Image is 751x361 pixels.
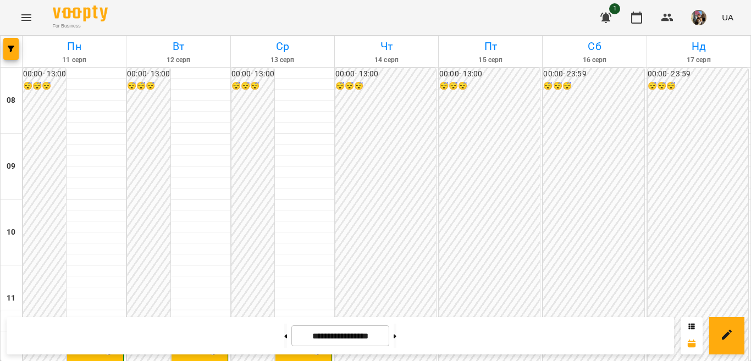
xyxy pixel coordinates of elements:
h6: Сб [544,38,644,55]
h6: Ср [233,38,333,55]
h6: 00:00 - 23:59 [648,68,748,80]
h6: 09 [7,160,15,173]
h6: 11 серп [24,55,124,65]
h6: 00:00 - 13:00 [335,68,436,80]
h6: 00:00 - 23:59 [543,68,644,80]
h6: 00:00 - 13:00 [23,68,66,80]
h6: 13 серп [233,55,333,65]
button: UA [717,7,738,27]
h6: 11 [7,292,15,304]
img: 497ea43cfcb3904c6063eaf45c227171.jpeg [691,10,706,25]
h6: 08 [7,95,15,107]
h6: Нд [649,38,749,55]
h6: 14 серп [336,55,437,65]
h6: 😴😴😴 [127,80,170,92]
h6: 17 серп [649,55,749,65]
h6: Вт [128,38,228,55]
span: UA [722,12,733,23]
h6: 00:00 - 13:00 [439,68,540,80]
h6: Чт [336,38,437,55]
h6: 😴😴😴 [648,80,748,92]
h6: 10 [7,226,15,238]
h6: 15 серп [440,55,540,65]
h6: 00:00 - 13:00 [231,68,274,80]
h6: Пт [440,38,540,55]
h6: 16 серп [544,55,644,65]
h6: 😴😴😴 [23,80,66,92]
span: For Business [53,23,108,30]
h6: 😴😴😴 [335,80,436,92]
span: 1 [609,3,620,14]
button: Menu [13,4,40,31]
h6: 12 серп [128,55,228,65]
h6: 00:00 - 13:00 [127,68,170,80]
h6: 😴😴😴 [439,80,540,92]
h6: Пн [24,38,124,55]
h6: 😴😴😴 [231,80,274,92]
img: Voopty Logo [53,5,108,21]
h6: 😴😴😴 [543,80,644,92]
